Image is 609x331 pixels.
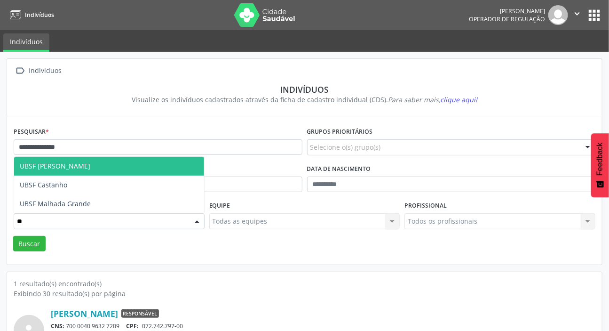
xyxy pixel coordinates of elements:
i:  [572,8,582,19]
span: Selecione o(s) grupo(s) [310,142,381,152]
span: clique aqui! [440,95,477,104]
span: Operador de regulação [469,15,545,23]
span: UBSF Castanho [20,180,67,189]
span: Feedback [596,143,604,176]
label: Grupos prioritários [307,125,373,139]
a: Indivíduos [3,33,49,52]
label: Equipe [209,199,230,213]
label: Data de nascimento [307,162,371,177]
button: Buscar [13,236,46,252]
span: CNS: [51,322,64,330]
i:  [14,64,27,78]
div: Indivíduos [27,64,63,78]
button: apps [586,7,602,24]
label: Pesquisar [14,125,49,139]
span: 072.742.797-00 [142,322,183,330]
span: UBSF [PERSON_NAME] [20,161,90,170]
div: Exibindo 30 resultado(s) por página [14,289,595,299]
span: Indivíduos [25,11,54,19]
span: CPF: [127,322,139,330]
img: img [548,5,568,25]
a:  Indivíduos [14,64,63,78]
div: Indivíduos [20,84,589,95]
button: Feedback - Mostrar pesquisa [591,133,609,197]
a: Indivíduos [7,7,54,23]
span: Responsável [121,309,159,318]
div: [PERSON_NAME] [469,7,545,15]
label: Profissional [404,199,447,213]
span: UBSF Malhada Grande [20,199,91,208]
div: 1 resultado(s) encontrado(s) [14,279,595,289]
button:  [568,5,586,25]
div: Visualize os indivíduos cadastrados através da ficha de cadastro individual (CDS). [20,95,589,105]
i: Para saber mais, [388,95,477,104]
div: 700 0040 9632 7209 [51,322,595,330]
a: [PERSON_NAME] [51,308,118,319]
